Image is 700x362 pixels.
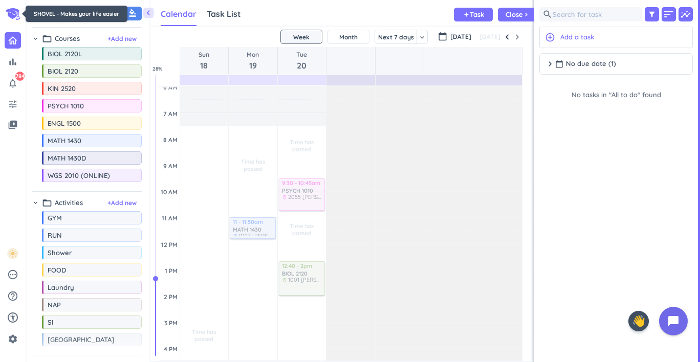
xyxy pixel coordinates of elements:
span: Task List [207,9,241,19]
i: add_circle_outline [545,32,555,42]
i: video_library [8,120,18,130]
i: sort [663,8,675,20]
span: Time has passed [232,158,275,172]
span: Add a task [560,32,594,42]
span: Mon [247,50,259,59]
i: calendar_today [438,32,447,41]
span: ENGL 1500 [48,119,125,127]
a: Go to May 18, 2025 [196,49,211,73]
button: +Add new [107,34,137,43]
i: bar_chart [8,57,18,67]
span: Week [293,33,310,41]
i: chevron_right [523,11,530,18]
a: Go to May 19, 2025 [245,49,261,73]
span: BIOL 2120 [48,67,125,75]
span: 18 [199,59,209,72]
a: bar_chart [5,54,21,70]
div: 7 AM [161,110,180,118]
i: filter_alt [648,10,656,18]
span: RUN [48,231,125,239]
span: 784 [15,72,25,81]
div: 11 AM [160,214,180,222]
i: pending [7,269,18,280]
div: 2 PM [162,293,180,301]
i: insights [679,7,693,21]
i: tune [8,99,18,109]
button: [DATE] [478,31,502,43]
div: 4 PM [162,345,180,353]
button: Previous Week [502,32,512,42]
span: NAP [48,301,125,309]
span: FOOD [48,266,125,274]
i: folder_open [42,34,52,44]
a: settings [4,331,21,347]
i: settings [8,334,18,344]
i: chevron_left [143,8,154,18]
i: chevron_right [32,35,39,42]
span: [DATE] [450,32,471,41]
span: No due date (1) [555,59,616,69]
div: 1 PM [163,267,180,275]
span: Activities [55,198,83,208]
span: + Add new [107,198,137,208]
span: KIN 2520 [48,84,125,93]
i: calendar_today [555,60,563,68]
i: chevron_right [545,59,555,69]
span: 20 [296,59,307,72]
span: BIOL 2120L [48,50,125,58]
span: Time has passed [280,222,323,237]
span: Shower [48,248,125,257]
div: grid [539,53,693,362]
span: [GEOGRAPHIC_DATA] [48,335,125,344]
span: WGS 2010 (ONLINE) [48,171,125,179]
button: +Add new [107,198,137,208]
i: folder_open [42,198,52,208]
button: addTask [454,8,493,21]
span: SI [48,318,125,326]
div: 8 AM [161,136,180,144]
button: Next Week [512,32,522,42]
span: GYM [48,214,125,222]
span: Laundry [48,283,125,291]
i: chevron_right [32,199,39,207]
span: MATH 1430D [48,154,125,162]
div: 3 PM [162,319,180,327]
span: SHOVEL - Makes your life easier [34,10,119,17]
div: 6 AM [161,83,180,91]
span: Courses [55,34,80,44]
span: PSYCH 1010 [48,102,125,110]
span: Sun [199,50,209,59]
span: + Add new [107,34,137,43]
div: 10 AM [159,188,180,196]
span: 19 [247,59,259,72]
span: Close [506,11,523,18]
span: Tue [296,50,307,59]
span: MATH 1430 [48,137,125,145]
span: Time has passed [183,328,226,343]
span: 👋 [632,313,645,329]
span: No tasks in "All to do" found [572,90,661,100]
i: add [463,11,470,18]
button: Closechevron_right [498,8,537,21]
div: 9 AM [161,162,180,170]
div: 12 PM [159,241,180,248]
span: Calendar [161,9,196,19]
a: Go to May 20, 2025 [294,49,309,73]
span: Next 7 days [378,33,414,41]
span: 28 % [152,65,170,73]
span: Month [339,33,358,41]
input: Search for task [539,7,642,21]
span: Task [470,11,484,18]
i: notifications_none [8,78,18,88]
i: help_outline [7,290,18,302]
span: Time has passed [280,139,323,153]
i: keyboard_arrow_down [418,33,426,41]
